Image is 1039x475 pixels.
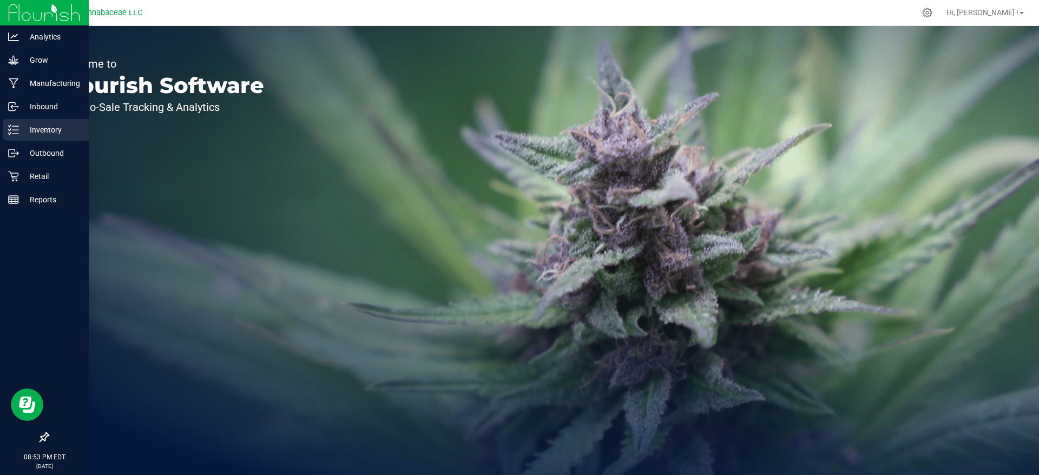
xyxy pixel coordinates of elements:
inline-svg: Inbound [8,101,19,112]
p: Reports [19,193,84,206]
p: Welcome to [58,58,264,69]
div: Manage settings [920,8,934,18]
p: 08:53 PM EDT [5,452,84,462]
p: Seed-to-Sale Tracking & Analytics [58,102,264,113]
p: Retail [19,170,84,183]
p: [DATE] [5,462,84,470]
inline-svg: Manufacturing [8,78,19,89]
p: Inbound [19,100,84,113]
iframe: Resource center [11,388,43,421]
p: Flourish Software [58,75,264,96]
inline-svg: Retail [8,171,19,182]
inline-svg: Analytics [8,31,19,42]
inline-svg: Grow [8,55,19,65]
inline-svg: Inventory [8,124,19,135]
inline-svg: Reports [8,194,19,205]
p: Outbound [19,147,84,160]
span: Cannabaceae LLC [78,8,142,17]
span: Hi, [PERSON_NAME] ! [946,8,1018,17]
p: Grow [19,54,84,67]
p: Manufacturing [19,77,84,90]
p: Inventory [19,123,84,136]
p: Analytics [19,30,84,43]
inline-svg: Outbound [8,148,19,159]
